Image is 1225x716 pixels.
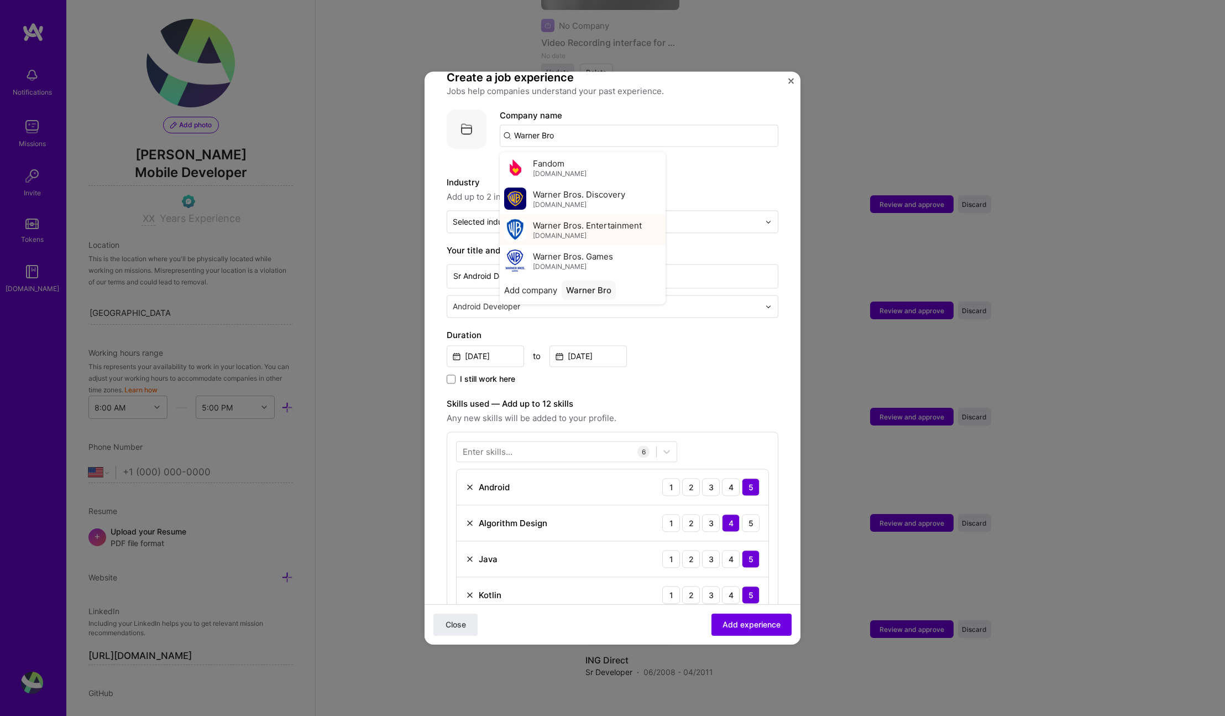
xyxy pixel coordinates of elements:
div: Enter skills... [463,446,512,458]
label: Duration [447,329,778,342]
span: Close [446,619,466,630]
div: Warner Bro [562,281,616,300]
div: 3 [702,550,720,568]
div: 3 [702,586,720,604]
div: 5 [742,514,760,532]
div: to [533,350,541,362]
img: drop icon [765,303,772,310]
div: 5 [742,550,760,568]
span: [DOMAIN_NAME] [533,262,587,271]
img: Company logo [447,109,486,149]
span: Add experience [723,619,781,630]
div: 5 [742,478,760,496]
span: Add company [504,284,557,296]
span: [DOMAIN_NAME] [533,169,587,178]
span: Add up to 2 industries. [447,190,778,204]
div: Algorithm Design [479,517,547,529]
button: Add experience [711,614,792,636]
div: 2 [682,478,700,496]
div: Kotlin [479,589,501,601]
input: Role name [447,264,778,288]
h4: Create a job experience [447,70,778,85]
img: drop icon [765,219,772,225]
div: 4 [722,586,740,604]
img: Company logo [504,219,526,241]
div: Selected industries [453,216,537,227]
input: Date [447,345,524,367]
div: 2 [682,514,700,532]
label: Your title and specialization [447,244,778,257]
input: Date [549,345,627,367]
label: Company name [500,110,562,121]
div: 2 [682,586,700,604]
input: Search for a company... [500,124,778,147]
label: Skills used — Add up to 12 skills [447,397,778,411]
img: Remove [465,482,474,491]
div: 3 [702,514,720,532]
span: Warner Bros. Games [533,251,613,262]
span: [DOMAIN_NAME] [533,200,587,209]
div: 6 [637,445,650,458]
button: Close [433,614,478,636]
div: 4 [722,514,740,532]
span: I still work here [460,373,515,385]
div: 1 [662,586,680,604]
div: 1 [662,514,680,532]
div: 3 [702,478,720,496]
div: Android [479,481,510,493]
img: Remove [465,518,474,527]
span: [DOMAIN_NAME] [533,231,587,240]
img: Company logo [504,188,526,210]
img: Company logo [504,157,526,179]
span: Fandom [533,158,564,169]
p: Jobs help companies understand your past experience. [447,85,778,98]
div: 2 [682,550,700,568]
img: Remove [465,554,474,563]
div: 1 [662,478,680,496]
img: Remove [465,590,474,599]
div: 4 [722,478,740,496]
button: Close [788,78,794,90]
div: 5 [742,586,760,604]
span: Any new skills will be added to your profile. [447,412,778,425]
div: 4 [722,550,740,568]
div: Java [479,553,498,565]
span: Warner Bros. Discovery [533,189,625,200]
div: 1 [662,550,680,568]
img: Company logo [504,250,526,272]
span: Warner Bros. Entertainment [533,220,642,231]
label: Industry [447,176,778,189]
